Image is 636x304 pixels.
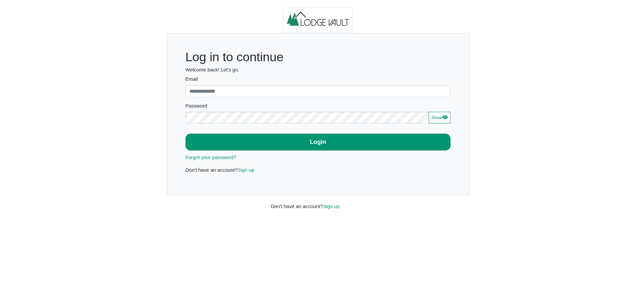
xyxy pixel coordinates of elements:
[323,203,340,209] a: Sign up
[185,75,451,83] label: Email
[266,195,370,210] div: Don't have an account?
[283,8,353,33] img: logo.2b93711c.jpg
[185,134,451,151] button: Login
[185,67,451,73] h6: Welcome back! Let's go.
[238,167,254,173] a: Sign up
[429,112,450,124] button: Showeye fill
[185,166,451,174] p: Don't have an account?
[310,139,326,145] b: Login
[185,154,236,160] a: Forgot your password?
[185,50,451,65] h1: Log in to continue
[185,102,451,112] legend: Password
[442,114,448,120] svg: eye fill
